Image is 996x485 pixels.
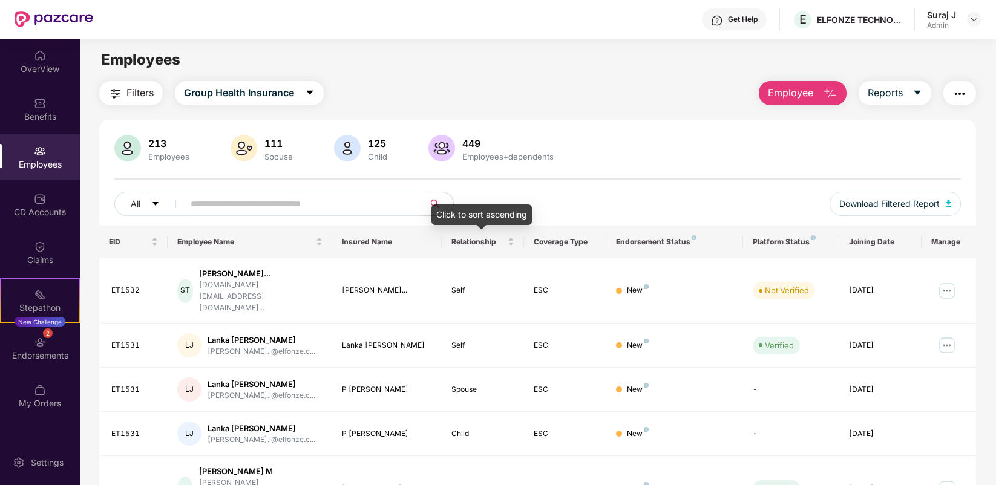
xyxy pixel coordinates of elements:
div: Child [451,428,514,440]
div: Spouse [262,152,295,161]
div: LJ [177,422,201,446]
span: search [424,199,447,209]
div: ET1532 [111,285,158,296]
img: svg+xml;base64,PHN2ZyBpZD0iTXlfT3JkZXJzIiBkYXRhLW5hbWU9Ik15IE9yZGVycyIgeG1sbnM9Imh0dHA6Ly93d3cudz... [34,384,46,396]
img: svg+xml;base64,PHN2ZyBpZD0iRW5kb3JzZW1lbnRzIiB4bWxucz0iaHR0cDovL3d3dy53My5vcmcvMjAwMC9zdmciIHdpZH... [34,336,46,348]
div: Settings [27,457,67,469]
div: Admin [927,21,956,30]
div: ESC [534,340,597,351]
button: Filters [99,81,163,105]
div: ET1531 [111,384,158,395]
div: P [PERSON_NAME] [342,384,432,395]
td: - [743,368,839,412]
div: Click to sort ascending [431,204,532,225]
span: Employees [101,51,180,68]
img: svg+xml;base64,PHN2ZyB4bWxucz0iaHR0cDovL3d3dy53My5vcmcvMjAwMC9zdmciIHdpZHRoPSI4IiBoZWlnaHQ9IjgiIH... [644,427,649,432]
div: ET1531 [111,340,158,351]
img: svg+xml;base64,PHN2ZyB4bWxucz0iaHR0cDovL3d3dy53My5vcmcvMjAwMC9zdmciIHdpZHRoPSI4IiBoZWlnaHQ9IjgiIH... [811,235,816,240]
div: New [627,340,649,351]
button: Employee [759,81,847,105]
div: [DATE] [849,285,912,296]
div: Lanka [PERSON_NAME] [342,340,432,351]
img: manageButton [937,281,957,301]
div: Verified [765,339,794,351]
span: caret-down [151,200,160,209]
div: [PERSON_NAME]... [342,285,432,296]
div: ET1531 [111,428,158,440]
img: svg+xml;base64,PHN2ZyB4bWxucz0iaHR0cDovL3d3dy53My5vcmcvMjAwMC9zdmciIHdpZHRoPSI4IiBoZWlnaHQ9IjgiIH... [644,383,649,388]
div: Child [365,152,390,161]
th: Coverage Type [524,226,606,258]
th: Manage [922,226,977,258]
div: Get Help [728,15,758,24]
img: svg+xml;base64,PHN2ZyB4bWxucz0iaHR0cDovL3d3dy53My5vcmcvMjAwMC9zdmciIHdpZHRoPSI4IiBoZWlnaHQ9IjgiIH... [644,339,649,343]
img: svg+xml;base64,PHN2ZyBpZD0iSG9tZSIgeG1sbnM9Imh0dHA6Ly93d3cudzMub3JnLzIwMDAvc3ZnIiB3aWR0aD0iMjAiIG... [34,50,46,62]
div: LJ [177,333,201,357]
td: - [743,412,839,456]
div: ELFONZE TECHNOLOGIES PRIVATE LIMITED [817,14,902,25]
div: LJ [177,377,201,402]
div: [DATE] [849,428,912,440]
img: svg+xml;base64,PHN2ZyBpZD0iQmVuZWZpdHMiIHhtbG5zPSJodHRwOi8vd3d3LnczLm9yZy8yMDAwL3N2ZyIgd2lkdGg9Ij... [34,97,46,109]
div: [PERSON_NAME] M [199,466,322,477]
div: 125 [365,137,390,149]
img: svg+xml;base64,PHN2ZyB4bWxucz0iaHR0cDovL3d3dy53My5vcmcvMjAwMC9zdmciIHhtbG5zOnhsaW5rPSJodHRwOi8vd3... [823,86,837,101]
div: [PERSON_NAME].l@elfonze.c... [208,346,315,357]
div: New [627,384,649,395]
button: Allcaret-down [114,192,188,216]
div: [PERSON_NAME].l@elfonze.c... [208,434,315,446]
button: search [424,192,454,216]
th: Joining Date [839,226,922,258]
th: Employee Name [168,226,332,258]
div: Lanka [PERSON_NAME] [208,379,315,390]
div: New [627,428,649,440]
div: Self [451,340,514,351]
div: Endorsement Status [616,237,734,247]
div: Lanka [PERSON_NAME] [208,423,315,434]
div: Lanka [PERSON_NAME] [208,334,315,346]
img: svg+xml;base64,PHN2ZyB4bWxucz0iaHR0cDovL3d3dy53My5vcmcvMjAwMC9zdmciIHdpZHRoPSI4IiBoZWlnaHQ9IjgiIH... [644,284,649,289]
div: Stepathon [1,302,79,314]
div: ESC [534,384,597,395]
span: caret-down [305,88,315,99]
div: 449 [460,137,556,149]
span: Download Filtered Report [839,197,940,210]
div: [DATE] [849,340,912,351]
div: P [PERSON_NAME] [342,428,432,440]
div: Employees+dependents [460,152,556,161]
img: svg+xml;base64,PHN2ZyB4bWxucz0iaHR0cDovL3d3dy53My5vcmcvMjAwMC9zdmciIHhtbG5zOnhsaW5rPSJodHRwOi8vd3... [946,200,952,207]
img: svg+xml;base64,PHN2ZyBpZD0iU2V0dGluZy0yMHgyMCIgeG1sbnM9Imh0dHA6Ly93d3cudzMub3JnLzIwMDAvc3ZnIiB3aW... [13,457,25,469]
img: svg+xml;base64,PHN2ZyB4bWxucz0iaHR0cDovL3d3dy53My5vcmcvMjAwMC9zdmciIHhtbG5zOnhsaW5rPSJodHRwOi8vd3... [231,135,257,161]
span: All [131,197,140,210]
img: New Pazcare Logo [15,11,93,27]
img: svg+xml;base64,PHN2ZyBpZD0iSGVscC0zMngzMiIgeG1sbnM9Imh0dHA6Ly93d3cudzMub3JnLzIwMDAvc3ZnIiB3aWR0aD... [711,15,723,27]
img: svg+xml;base64,PHN2ZyB4bWxucz0iaHR0cDovL3d3dy53My5vcmcvMjAwMC9zdmciIHdpZHRoPSIyMSIgaGVpZ2h0PSIyMC... [34,288,46,301]
div: 213 [146,137,192,149]
div: 111 [262,137,295,149]
span: Reports [868,85,903,100]
div: Spouse [451,384,514,395]
div: [PERSON_NAME]... [199,268,323,279]
button: Group Health Insurancecaret-down [175,81,324,105]
th: Insured Name [332,226,442,258]
div: [DOMAIN_NAME][EMAIL_ADDRESS][DOMAIN_NAME]... [199,279,323,314]
span: Employee [768,85,813,100]
img: svg+xml;base64,PHN2ZyBpZD0iQ0RfQWNjb3VudHMiIGRhdGEtbmFtZT0iQ0QgQWNjb3VudHMiIHhtbG5zPSJodHRwOi8vd3... [34,193,46,205]
div: ESC [534,285,597,296]
img: svg+xml;base64,PHN2ZyB4bWxucz0iaHR0cDovL3d3dy53My5vcmcvMjAwMC9zdmciIHhtbG5zOnhsaW5rPSJodHRwOi8vd3... [334,135,361,161]
span: caret-down [912,88,922,99]
div: ST [177,279,193,303]
img: svg+xml;base64,PHN2ZyBpZD0iRW1wbG95ZWVzIiB4bWxucz0iaHR0cDovL3d3dy53My5vcmcvMjAwMC9zdmciIHdpZHRoPS... [34,145,46,157]
span: Group Health Insurance [184,85,294,100]
img: svg+xml;base64,PHN2ZyB4bWxucz0iaHR0cDovL3d3dy53My5vcmcvMjAwMC9zdmciIHdpZHRoPSIyNCIgaGVpZ2h0PSIyNC... [108,86,123,101]
img: svg+xml;base64,PHN2ZyBpZD0iRHJvcGRvd24tMzJ4MzIiIHhtbG5zPSJodHRwOi8vd3d3LnczLm9yZy8yMDAwL3N2ZyIgd2... [969,15,979,24]
div: Not Verified [765,284,809,296]
img: svg+xml;base64,PHN2ZyBpZD0iQ2xhaW0iIHhtbG5zPSJodHRwOi8vd3d3LnczLm9yZy8yMDAwL3N2ZyIgd2lkdGg9IjIwIi... [34,241,46,253]
div: Suraj J [927,9,956,21]
th: Relationship [442,226,524,258]
div: New Challenge [15,317,65,327]
img: svg+xml;base64,PHN2ZyB4bWxucz0iaHR0cDovL3d3dy53My5vcmcvMjAwMC9zdmciIHdpZHRoPSIyNCIgaGVpZ2h0PSIyNC... [952,86,967,101]
div: New [627,285,649,296]
span: Filters [126,85,154,100]
img: svg+xml;base64,PHN2ZyB4bWxucz0iaHR0cDovL3d3dy53My5vcmcvMjAwMC9zdmciIHhtbG5zOnhsaW5rPSJodHRwOi8vd3... [428,135,455,161]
